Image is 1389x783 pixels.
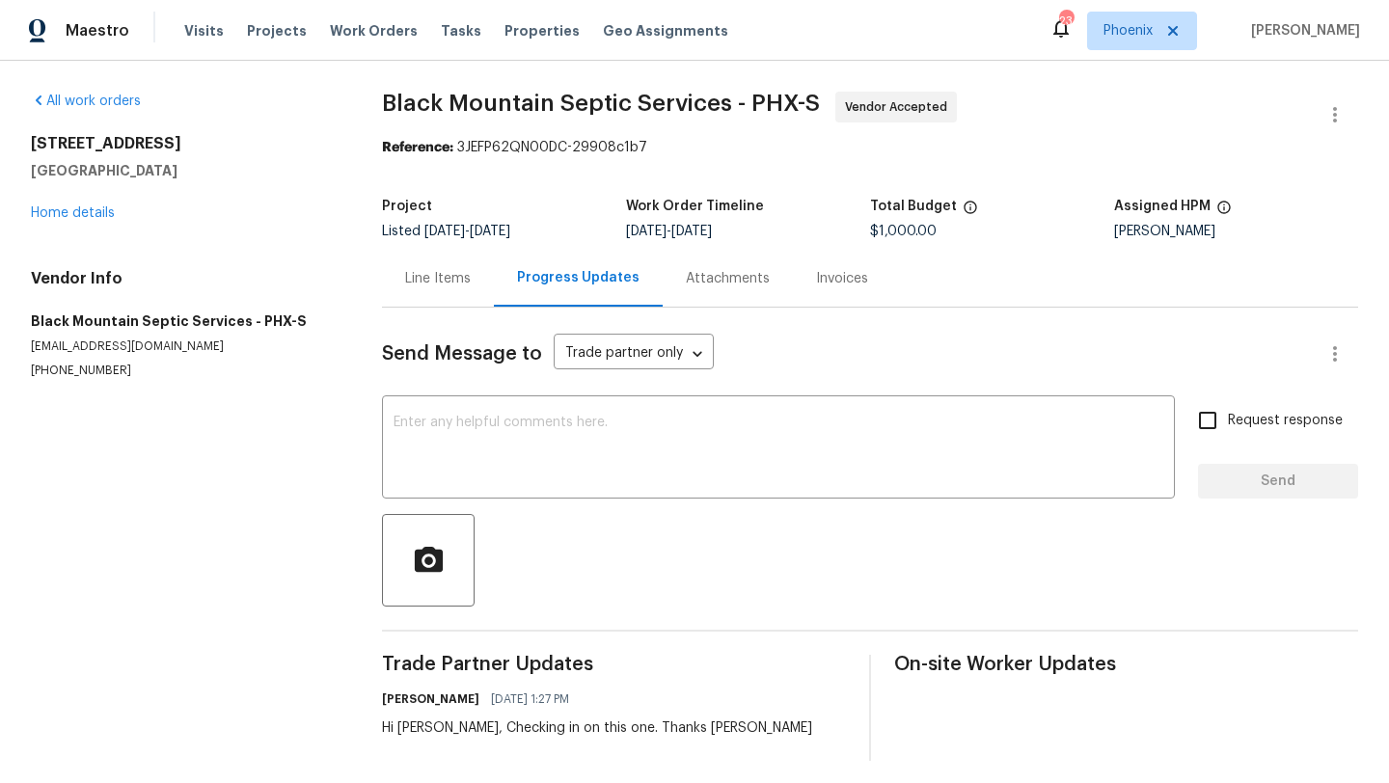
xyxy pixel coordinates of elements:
span: [DATE] [671,225,712,238]
h5: [GEOGRAPHIC_DATA] [31,161,336,180]
h5: Black Mountain Septic Services - PHX-S [31,311,336,331]
h4: Vendor Info [31,269,336,288]
h5: Project [382,200,432,213]
span: [DATE] [470,225,510,238]
h5: Total Budget [870,200,957,213]
span: Properties [504,21,580,40]
span: [DATE] [626,225,667,238]
span: Request response [1228,411,1343,431]
h2: [STREET_ADDRESS] [31,134,336,153]
span: Visits [184,21,224,40]
span: [DATE] 1:27 PM [491,689,569,709]
span: Vendor Accepted [845,97,955,117]
p: [EMAIL_ADDRESS][DOMAIN_NAME] [31,338,336,355]
div: Hi [PERSON_NAME], Checking in on this one. Thanks [PERSON_NAME] [382,718,812,738]
span: [DATE] [424,225,465,238]
div: 3JEFP62QN00DC-29908c1b7 [382,138,1358,157]
span: The total cost of line items that have been proposed by Opendoor. This sum includes line items th... [963,200,978,225]
div: [PERSON_NAME] [1114,225,1358,238]
span: Work Orders [330,21,418,40]
div: 23 [1059,12,1073,31]
div: Line Items [405,269,471,288]
span: [PERSON_NAME] [1243,21,1360,40]
div: Invoices [816,269,868,288]
h6: [PERSON_NAME] [382,689,479,709]
span: - [626,225,712,238]
span: Send Message to [382,344,542,364]
div: Progress Updates [517,268,640,287]
span: Black Mountain Septic Services - PHX-S [382,92,820,115]
span: Phoenix [1103,21,1153,40]
span: - [424,225,510,238]
span: On-site Worker Updates [894,655,1358,674]
a: Home details [31,206,115,220]
span: Tasks [441,24,481,38]
span: Listed [382,225,510,238]
p: [PHONE_NUMBER] [31,363,336,379]
a: All work orders [31,94,141,108]
div: Attachments [686,269,770,288]
h5: Work Order Timeline [626,200,764,213]
span: The hpm assigned to this work order. [1216,200,1232,225]
b: Reference: [382,141,453,154]
div: Trade partner only [554,338,714,370]
h5: Assigned HPM [1114,200,1211,213]
span: Geo Assignments [603,21,728,40]
span: $1,000.00 [870,225,937,238]
span: Projects [247,21,307,40]
span: Maestro [66,21,129,40]
span: Trade Partner Updates [382,655,846,674]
